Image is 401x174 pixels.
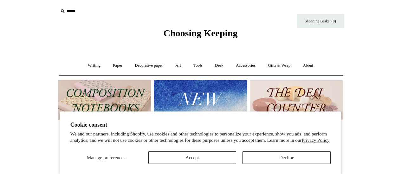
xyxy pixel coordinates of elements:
[250,80,343,120] img: The Deli Counter
[188,57,208,74] a: Tools
[170,57,187,74] a: Art
[70,151,142,164] button: Manage preferences
[230,57,261,74] a: Accessories
[70,131,331,143] p: We and our partners, including Shopify, use cookies and other technologies to personalize your ex...
[163,33,237,37] a: Choosing Keeping
[302,138,330,143] a: Privacy Policy
[209,57,229,74] a: Desk
[297,14,344,28] a: Shopping Basket (0)
[58,80,151,120] img: 202302 Composition ledgers.jpg__PID:69722ee6-fa44-49dd-a067-31375e5d54ec
[262,57,296,74] a: Gifts & Wrap
[163,28,237,38] span: Choosing Keeping
[107,57,128,74] a: Paper
[243,151,331,164] button: Decline
[148,151,236,164] button: Accept
[82,57,106,74] a: Writing
[87,155,125,160] span: Manage preferences
[70,122,331,128] h2: Cookie consent
[297,57,319,74] a: About
[129,57,169,74] a: Decorative paper
[154,80,247,120] img: New.jpg__PID:f73bdf93-380a-4a35-bcfe-7823039498e1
